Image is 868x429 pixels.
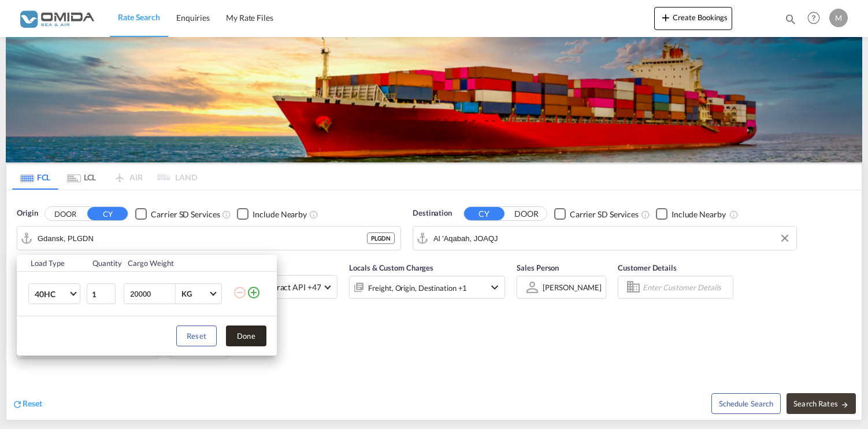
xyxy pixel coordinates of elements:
th: Quantity [86,255,121,272]
md-icon: icon-minus-circle-outline [233,286,247,299]
span: 40HC [35,289,68,300]
input: Qty [87,283,116,304]
input: Enter Weight [129,284,175,304]
button: Reset [176,326,217,346]
md-select: Choose: 40HC [28,283,80,304]
div: Cargo Weight [128,258,226,268]
div: KG [181,289,192,298]
button: Done [226,326,266,346]
th: Load Type [17,255,86,272]
md-icon: icon-plus-circle-outline [247,286,261,299]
